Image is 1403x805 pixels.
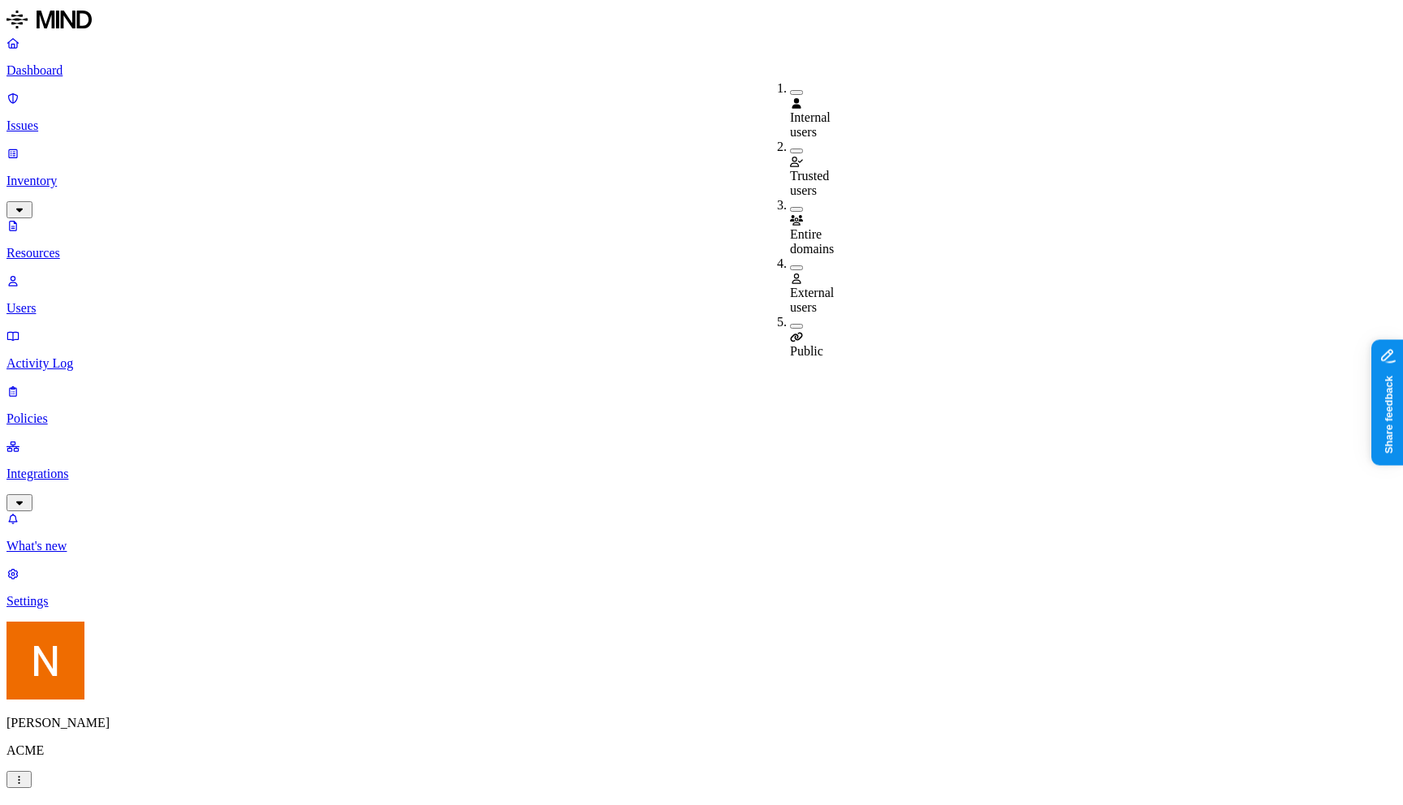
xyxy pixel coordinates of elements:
[6,439,1397,509] a: Integrations
[6,146,1397,216] a: Inventory
[6,273,1397,316] a: Users
[6,356,1397,371] p: Activity Log
[6,218,1397,260] a: Resources
[790,227,834,256] span: Entire domains
[6,91,1397,133] a: Issues
[6,594,1397,609] p: Settings
[6,36,1397,78] a: Dashboard
[6,467,1397,481] p: Integrations
[6,329,1397,371] a: Activity Log
[6,622,84,700] img: Nitai Mishary
[6,246,1397,260] p: Resources
[6,301,1397,316] p: Users
[6,511,1397,553] a: What's new
[6,384,1397,426] a: Policies
[790,344,823,358] span: Public
[6,539,1397,553] p: What's new
[6,6,92,32] img: MIND
[6,743,1397,758] p: ACME
[790,110,831,139] span: Internal users
[790,169,829,197] span: Trusted users
[6,566,1397,609] a: Settings
[6,63,1397,78] p: Dashboard
[6,411,1397,426] p: Policies
[6,118,1397,133] p: Issues
[6,174,1397,188] p: Inventory
[6,6,1397,36] a: MIND
[790,286,834,314] span: External users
